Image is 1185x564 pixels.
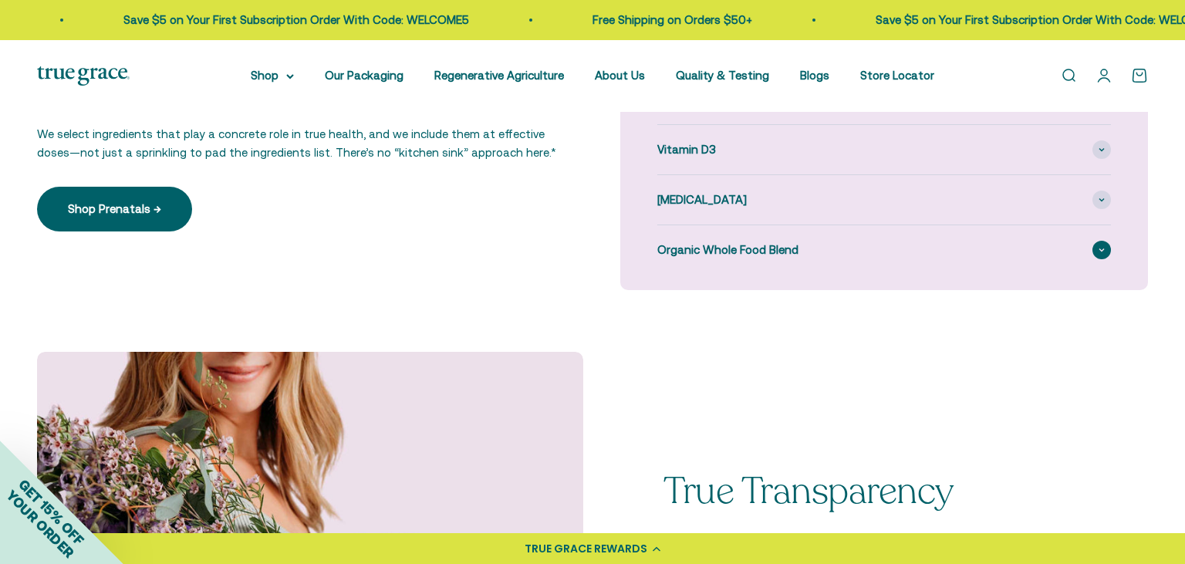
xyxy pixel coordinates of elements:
a: Store Locator [860,69,934,82]
a: Our Packaging [325,69,403,82]
p: We select ingredients that play a concrete role in true health, and we include them at effective ... [37,125,565,162]
a: Quality & Testing [676,69,769,82]
summary: Organic Whole Food Blend [657,225,1111,275]
span: [MEDICAL_DATA] [657,191,747,209]
p: Save $5 on Your First Subscription Order With Code: WELCOME5 [104,11,450,29]
summary: Vitamin D3 [657,125,1111,174]
div: TRUE GRACE REWARDS [525,541,647,557]
span: YOUR ORDER [3,487,77,561]
span: Vitamin D3 [657,140,716,159]
span: GET 15% OFF [15,476,87,548]
summary: [MEDICAL_DATA] [657,175,1111,225]
summary: Shop [251,66,294,85]
a: Free Shipping on Orders $50+ [573,13,733,26]
p: True Transparency [663,471,1086,512]
a: Shop Prenatals → [37,187,192,231]
a: Blogs [800,69,829,82]
a: Regenerative Agriculture [434,69,564,82]
a: About Us [595,69,645,82]
span: Organic Whole Food Blend [657,241,798,259]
